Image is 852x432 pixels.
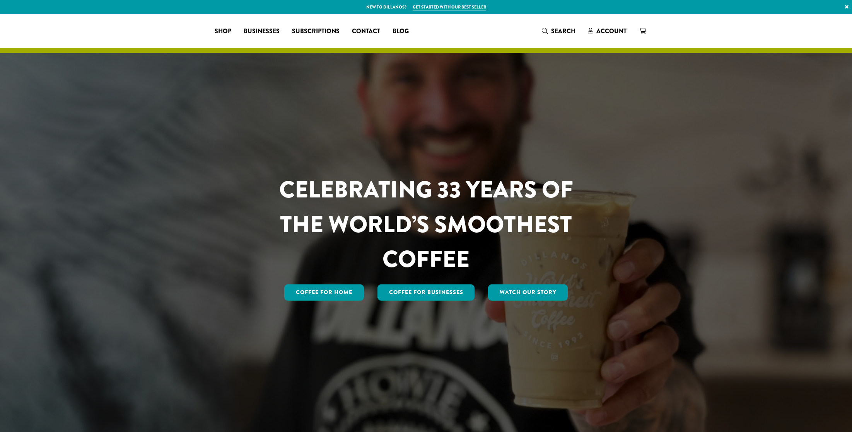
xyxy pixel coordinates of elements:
span: Contact [352,27,380,36]
span: Search [551,27,575,36]
h1: CELEBRATING 33 YEARS OF THE WORLD’S SMOOTHEST COFFEE [256,172,596,277]
span: Businesses [244,27,280,36]
a: Watch Our Story [488,284,568,301]
span: Blog [393,27,409,36]
span: Account [596,27,627,36]
a: Coffee For Businesses [377,284,475,301]
span: Subscriptions [292,27,340,36]
span: Shop [215,27,231,36]
a: Shop [208,25,237,37]
a: Search [536,25,582,37]
a: Get started with our best seller [413,4,486,10]
a: Coffee for Home [284,284,364,301]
